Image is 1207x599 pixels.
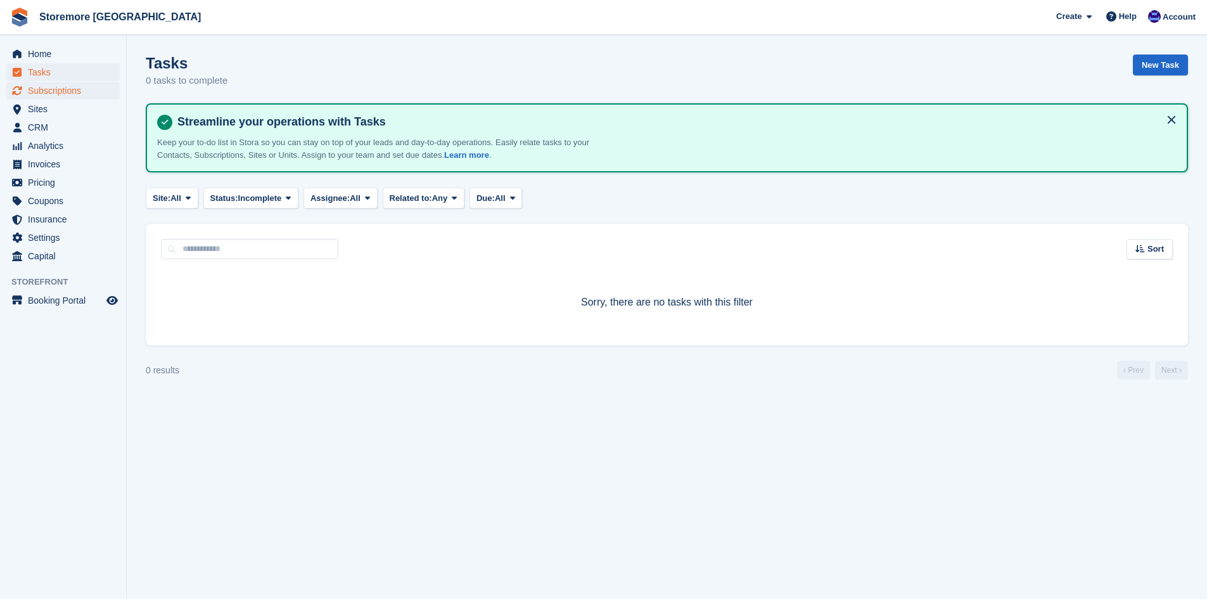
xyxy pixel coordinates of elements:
button: Related to: Any [383,188,464,209]
span: Booking Portal [28,292,104,309]
span: Related to: [390,192,432,205]
nav: Page [1114,361,1191,380]
h4: Streamline your operations with Tasks [172,115,1177,129]
span: Tasks [28,63,104,81]
span: Pricing [28,174,104,191]
button: Due: All [469,188,522,209]
button: Site: All [146,188,198,209]
a: menu [6,63,120,81]
a: menu [6,210,120,228]
a: menu [6,192,120,210]
div: 0 results [146,364,179,377]
p: Sorry, there are no tasks with this filter [161,295,1173,310]
span: Create [1056,10,1082,23]
span: All [350,192,361,205]
a: menu [6,137,120,155]
span: Settings [28,229,104,247]
button: Assignee: All [303,188,378,209]
a: menu [6,119,120,136]
h1: Tasks [146,55,227,72]
span: Insurance [28,210,104,228]
span: Sites [28,100,104,118]
span: Analytics [28,137,104,155]
a: menu [6,229,120,247]
a: Next [1155,361,1188,380]
span: Site: [153,192,170,205]
a: Previous [1117,361,1150,380]
a: menu [6,174,120,191]
span: Help [1119,10,1137,23]
span: All [495,192,506,205]
a: menu [6,292,120,309]
a: menu [6,155,120,173]
span: Subscriptions [28,82,104,100]
span: Status: [210,192,238,205]
span: Home [28,45,104,63]
a: menu [6,247,120,265]
a: menu [6,82,120,100]
span: All [170,192,181,205]
span: Due: [476,192,495,205]
span: Sort [1147,243,1164,255]
img: Angela [1148,10,1161,23]
img: stora-icon-8386f47178a22dfd0bd8f6a31ec36ba5ce8667c1dd55bd0f319d3a0aa187defe.svg [10,8,29,27]
span: Incomplete [238,192,282,205]
a: Preview store [105,293,120,308]
span: Invoices [28,155,104,173]
a: menu [6,45,120,63]
span: Coupons [28,192,104,210]
a: menu [6,100,120,118]
span: Capital [28,247,104,265]
a: New Task [1133,55,1188,75]
span: CRM [28,119,104,136]
span: Assignee: [310,192,350,205]
span: Account [1163,11,1196,23]
a: Learn more [444,150,489,160]
p: 0 tasks to complete [146,74,227,88]
button: Status: Incomplete [203,188,298,209]
span: Any [432,192,448,205]
span: Storefront [11,276,126,288]
a: Storemore [GEOGRAPHIC_DATA] [34,6,206,27]
p: Keep your to-do list in Stora so you can stay on top of your leads and day-to-day operations. Eas... [157,136,601,161]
